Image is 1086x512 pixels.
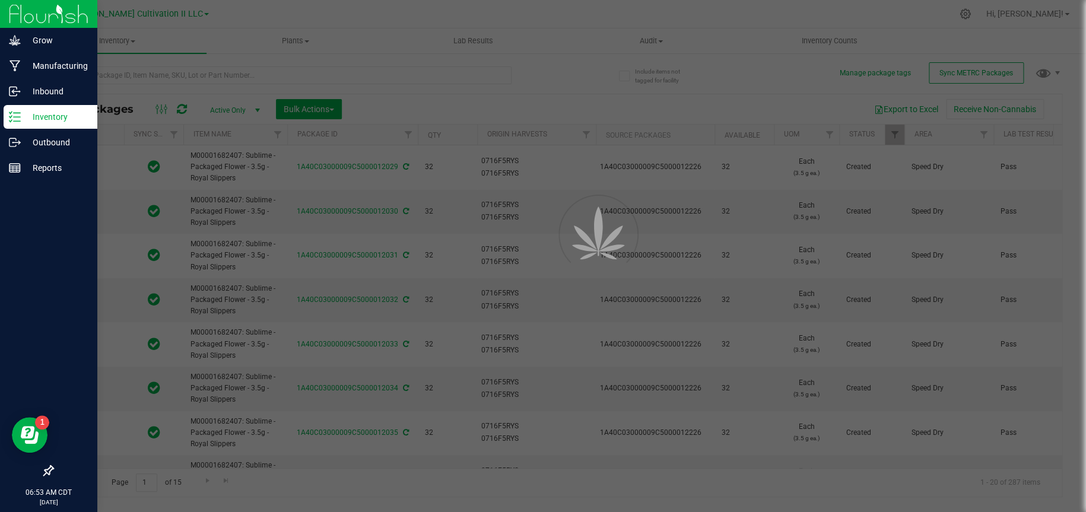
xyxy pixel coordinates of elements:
[21,33,92,47] p: Grow
[9,136,21,148] inline-svg: Outbound
[9,60,21,72] inline-svg: Manufacturing
[21,110,92,124] p: Inventory
[9,85,21,97] inline-svg: Inbound
[21,59,92,73] p: Manufacturing
[9,111,21,123] inline-svg: Inventory
[5,487,92,498] p: 06:53 AM CDT
[21,161,92,175] p: Reports
[5,498,92,507] p: [DATE]
[12,417,47,453] iframe: Resource center
[9,34,21,46] inline-svg: Grow
[21,84,92,98] p: Inbound
[35,415,49,430] iframe: Resource center unread badge
[21,135,92,150] p: Outbound
[9,162,21,174] inline-svg: Reports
